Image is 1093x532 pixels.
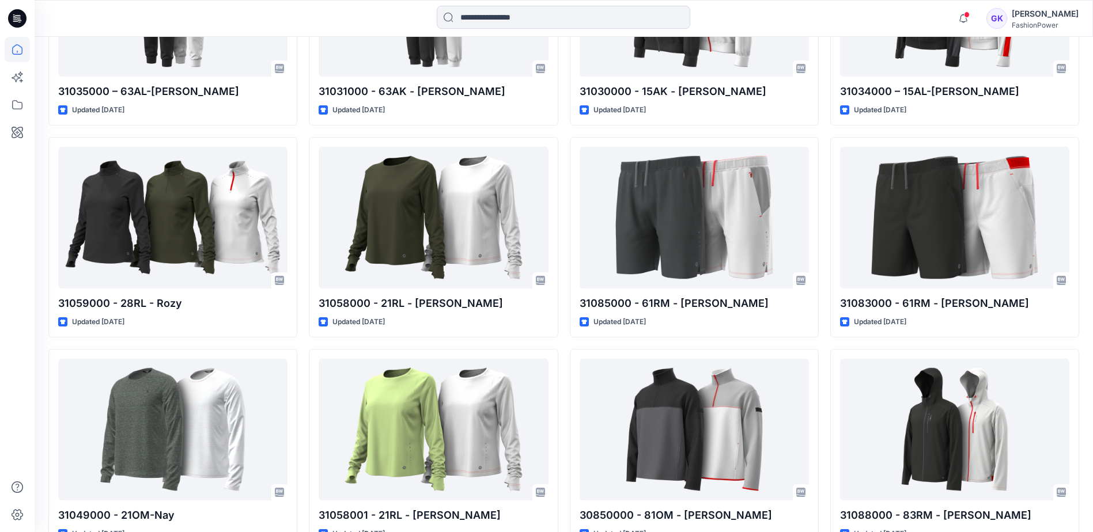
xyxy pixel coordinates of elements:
[986,8,1007,29] div: GK
[580,147,809,288] a: 31085000 - 61RM - Rufus
[580,507,809,523] p: 30850000 - 81OM - [PERSON_NAME]
[840,507,1069,523] p: 31088000 - 83RM - [PERSON_NAME]
[840,83,1069,100] p: 31034000 – 15AL-[PERSON_NAME]
[593,316,646,328] p: Updated [DATE]
[319,147,548,288] a: 31058000 - 21RL - Ravita
[580,295,809,311] p: 31085000 - 61RM - [PERSON_NAME]
[72,104,124,116] p: Updated [DATE]
[58,359,288,500] a: 31049000 - 21OM-Nay
[1012,21,1079,29] div: FashionPower
[1012,7,1079,21] div: [PERSON_NAME]
[580,359,809,500] a: 30850000 - 81OM - Spencer
[58,295,288,311] p: 31059000 - 28RL - Rozy
[840,359,1069,500] a: 31088000 - 83RM - Reed
[840,147,1069,288] a: 31083000 - 61RM - Ross
[58,507,288,523] p: 31049000 - 21OM-Nay
[319,359,548,500] a: 31058001 - 21RL - Ravita
[854,104,906,116] p: Updated [DATE]
[58,147,288,288] a: 31059000 - 28RL - Rozy
[580,83,809,100] p: 31030000 - 15AK - [PERSON_NAME]
[72,316,124,328] p: Updated [DATE]
[58,83,288,100] p: 31035000 – 63AL-[PERSON_NAME]
[840,295,1069,311] p: 31083000 - 61RM - [PERSON_NAME]
[319,295,548,311] p: 31058000 - 21RL - [PERSON_NAME]
[854,316,906,328] p: Updated [DATE]
[319,507,548,523] p: 31058001 - 21RL - [PERSON_NAME]
[332,104,385,116] p: Updated [DATE]
[593,104,646,116] p: Updated [DATE]
[319,83,548,100] p: 31031000 - 63AK - [PERSON_NAME]
[332,316,385,328] p: Updated [DATE]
